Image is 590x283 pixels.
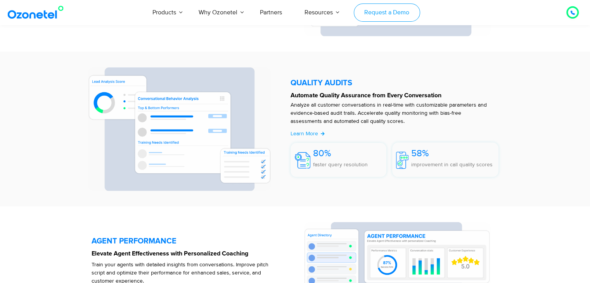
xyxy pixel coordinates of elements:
[313,148,331,159] span: 80%
[291,79,499,87] h5: QUALITY AUDITS
[291,130,318,137] span: Learn More
[411,148,429,159] span: 58%
[396,152,408,169] img: 58%
[92,250,248,256] strong: Elevate Agent Effectiveness with Personalized Coaching
[313,160,368,169] p: faster query resolution
[92,237,296,245] h5: AGENT PERFORMANCE
[291,92,441,98] strong: Automate Quality Assurance from Every Conversation
[354,3,420,22] a: Request a Demo
[295,152,310,168] img: 80%
[411,160,493,169] p: improvement in call quality scores
[291,101,491,125] p: Analyze all customer conversations in real-time with customizable parameters and evidence-based a...
[291,129,325,138] a: Learn More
